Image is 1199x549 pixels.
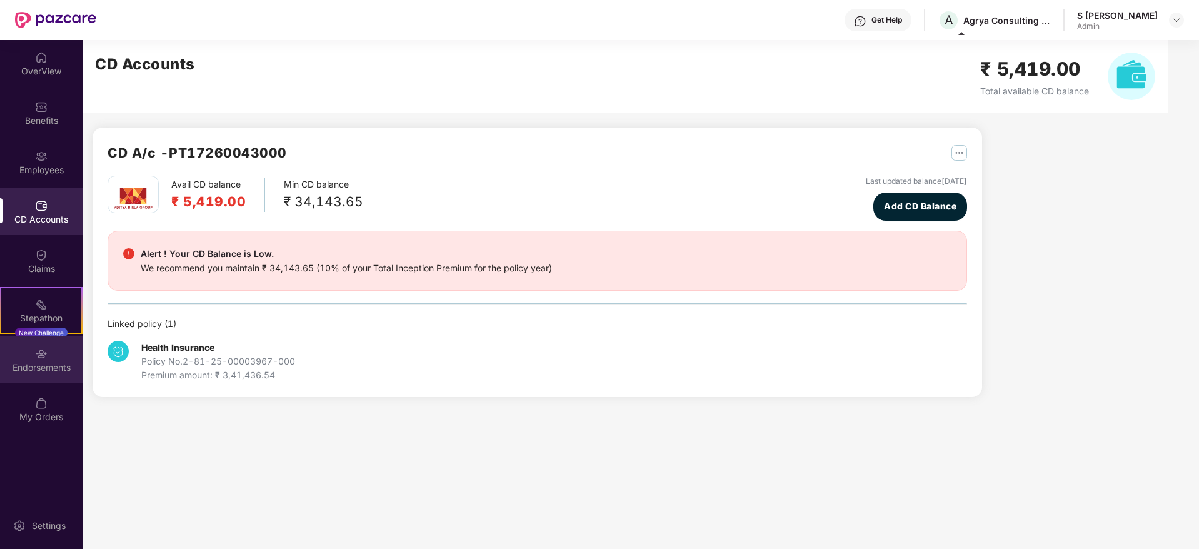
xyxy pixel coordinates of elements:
[15,12,96,28] img: New Pazcare Logo
[884,199,956,213] span: Add CD Balance
[95,53,195,76] h2: CD Accounts
[141,261,552,275] div: We recommend you maintain ₹ 34,143.65 (10% of your Total Inception Premium for the policy year)
[945,13,953,28] span: A
[108,143,287,163] h2: CD A/c - PT17260043000
[1,312,81,325] div: Stepathon
[35,101,48,113] img: svg+xml;base64,PHN2ZyBpZD0iQmVuZWZpdHMiIHhtbG5zPSJodHRwOi8vd3d3LnczLm9yZy8yMDAwL3N2ZyIgd2lkdGg9Ij...
[1077,9,1158,21] div: S [PERSON_NAME]
[141,246,552,261] div: Alert ! Your CD Balance is Low.
[141,342,214,353] b: Health Insurance
[284,191,363,212] div: ₹ 34,143.65
[108,341,129,362] img: svg+xml;base64,PHN2ZyB4bWxucz0iaHR0cDovL3d3dy53My5vcmcvMjAwMC9zdmciIHdpZHRoPSIzNCIgaGVpZ2h0PSIzNC...
[123,248,134,259] img: svg+xml;base64,PHN2ZyBpZD0iRGFuZ2VyX2FsZXJ0IiBkYXRhLW5hbWU9IkRhbmdlciBhbGVydCIgeG1sbnM9Imh0dHA6Ly...
[108,317,967,331] div: Linked policy ( 1 )
[35,298,48,311] img: svg+xml;base64,PHN2ZyB4bWxucz0iaHR0cDovL3d3dy53My5vcmcvMjAwMC9zdmciIHdpZHRoPSIyMSIgaGVpZ2h0PSIyMC...
[35,199,48,212] img: svg+xml;base64,PHN2ZyBpZD0iQ0RfQWNjb3VudHMiIGRhdGEtbmFtZT0iQ0QgQWNjb3VudHMiIHhtbG5zPSJodHRwOi8vd3...
[1077,21,1158,31] div: Admin
[854,15,866,28] img: svg+xml;base64,PHN2ZyBpZD0iSGVscC0zMngzMiIgeG1sbnM9Imh0dHA6Ly93d3cudzMub3JnLzIwMDAvc3ZnIiB3aWR0aD...
[171,178,265,212] div: Avail CD balance
[35,249,48,261] img: svg+xml;base64,PHN2ZyBpZD0iQ2xhaW0iIHhtbG5zPSJodHRwOi8vd3d3LnczLm9yZy8yMDAwL3N2ZyIgd2lkdGg9IjIwIi...
[35,150,48,163] img: svg+xml;base64,PHN2ZyBpZD0iRW1wbG95ZWVzIiB4bWxucz0iaHR0cDovL3d3dy53My5vcmcvMjAwMC9zdmciIHdpZHRoPS...
[111,176,155,220] img: aditya.png
[963,14,1051,26] div: Agrya Consulting Private Limited
[951,145,967,161] img: svg+xml;base64,PHN2ZyB4bWxucz0iaHR0cDovL3d3dy53My5vcmcvMjAwMC9zdmciIHdpZHRoPSIyNSIgaGVpZ2h0PSIyNS...
[141,355,295,368] div: Policy No. 2-81-25-00003967-000
[141,368,295,382] div: Premium amount: ₹ 3,41,436.54
[980,86,1089,96] span: Total available CD balance
[15,328,68,338] div: New Challenge
[1108,53,1155,100] img: svg+xml;base64,PHN2ZyB4bWxucz0iaHR0cDovL3d3dy53My5vcmcvMjAwMC9zdmciIHhtbG5zOnhsaW5rPSJodHRwOi8vd3...
[1171,15,1181,25] img: svg+xml;base64,PHN2ZyBpZD0iRHJvcGRvd24tMzJ4MzIiIHhtbG5zPSJodHRwOi8vd3d3LnczLm9yZy8yMDAwL3N2ZyIgd2...
[35,348,48,360] img: svg+xml;base64,PHN2ZyBpZD0iRW5kb3JzZW1lbnRzIiB4bWxucz0iaHR0cDovL3d3dy53My5vcmcvMjAwMC9zdmciIHdpZH...
[866,176,967,188] div: Last updated balance [DATE]
[35,51,48,64] img: svg+xml;base64,PHN2ZyBpZD0iSG9tZSIgeG1sbnM9Imh0dHA6Ly93d3cudzMub3JnLzIwMDAvc3ZnIiB3aWR0aD0iMjAiIG...
[13,520,26,532] img: svg+xml;base64,PHN2ZyBpZD0iU2V0dGluZy0yMHgyMCIgeG1sbnM9Imh0dHA6Ly93d3cudzMub3JnLzIwMDAvc3ZnIiB3aW...
[871,15,902,25] div: Get Help
[873,193,967,221] button: Add CD Balance
[284,178,363,212] div: Min CD balance
[980,54,1089,84] h2: ₹ 5,419.00
[171,191,246,212] h2: ₹ 5,419.00
[28,520,69,532] div: Settings
[35,397,48,410] img: svg+xml;base64,PHN2ZyBpZD0iTXlfT3JkZXJzIiBkYXRhLW5hbWU9Ik15IE9yZGVycyIgeG1sbnM9Imh0dHA6Ly93d3cudz...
